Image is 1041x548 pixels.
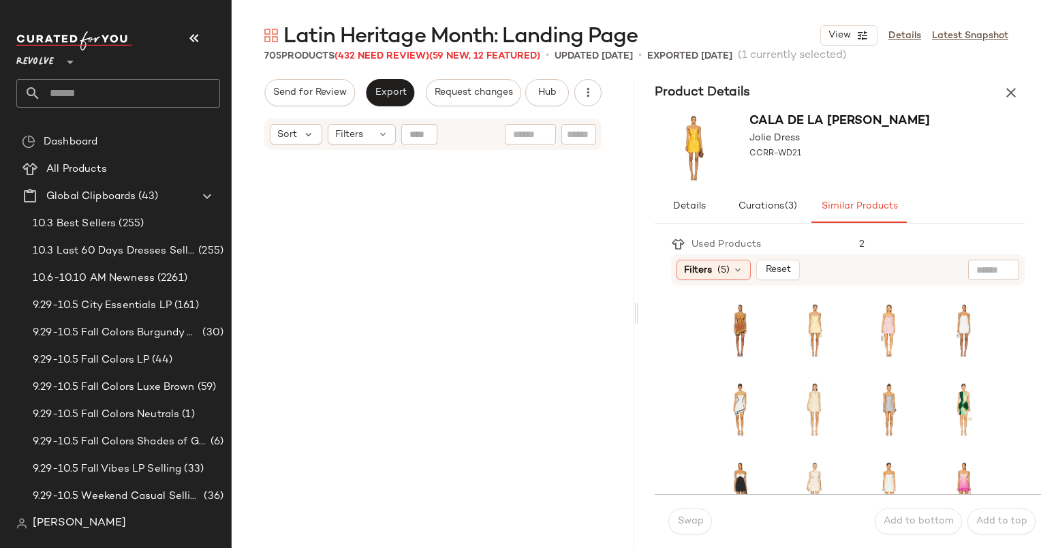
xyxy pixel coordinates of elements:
span: • [638,48,642,64]
span: Filters [335,127,363,142]
span: 9.29-10.5 City Essentials LP [33,298,172,314]
span: (59 New, 12 Featured) [429,51,540,61]
button: Export [366,79,414,106]
span: (2261) [155,271,187,286]
img: JSKI-WD546_V1.jpg [940,380,987,439]
span: (59) [195,380,217,395]
span: Dashboard [44,134,97,150]
span: Details [672,201,705,212]
span: Filters [684,263,712,277]
div: 2 [848,237,1025,252]
img: svg%3e [22,135,35,149]
button: View [820,25,877,46]
span: (255) [196,243,223,259]
span: Cala de la [PERSON_NAME] [749,115,930,127]
span: • [546,48,549,64]
span: Global Clipboards [46,189,136,204]
span: Revolve [16,46,54,71]
span: (30) [200,325,223,341]
span: (6) [208,434,223,450]
p: updated [DATE] [555,49,633,63]
span: (44) [149,352,172,368]
button: Request changes [426,79,521,106]
p: Exported [DATE] [647,49,732,63]
img: ROFR-WD988_V1.jpg [866,380,913,439]
span: 9.29-10.5 Fall Colors Burgundy & Mauve [33,325,200,341]
img: NJAC-WD71_V1.jpg [940,459,987,518]
img: ETOR-WD38_V1.jpg [866,301,913,360]
span: Hub [538,87,557,98]
span: Curations [737,201,797,212]
span: (33) [181,461,204,477]
span: 9.29-10.5 Fall Colors Neutrals [33,407,179,423]
img: CULG-WD436_V1.jpg [791,459,838,518]
img: svg%3e [264,29,278,42]
img: PH5R-WD24_V1.jpg [717,380,764,439]
img: svg%3e [16,518,27,529]
span: Export [374,87,406,98]
span: (1) [179,407,194,423]
span: 10.3 Best Sellers [33,216,116,232]
span: [PERSON_NAME] [33,515,126,532]
button: Reset [756,260,800,280]
span: (36) [201,489,223,504]
span: (5) [717,263,730,277]
span: 705 [264,51,281,61]
span: Send for Review [273,87,347,98]
img: PH5R-WD39_V1.jpg [717,301,764,360]
span: (3) [784,201,797,212]
span: Latin Heritage Month: Landing Page [283,23,638,50]
span: 9.29-10.5 Fall Colors Luxe Brown [33,380,195,395]
img: cfy_white_logo.C9jOOHJF.svg [16,31,132,50]
span: View [828,30,851,41]
span: CCRR-WD21 [749,148,801,160]
span: Similar Products [820,201,897,212]
span: (43) [136,189,158,204]
div: Used Products [685,237,772,252]
span: 10.6-10.10 AM Newness [33,271,155,286]
img: SLEE-WD384_V1.jpg [791,301,838,360]
button: Hub [525,79,569,106]
span: Sort [277,127,297,142]
span: 9.29-10.5 Fall Colors Shades of Green [33,434,208,450]
a: Details [888,29,921,43]
a: Latest Snapshot [932,29,1008,43]
img: CCRR-WD21_V1.jpg [655,112,733,185]
img: CULG-WD414_V1.jpg [791,380,838,439]
div: Products [264,49,540,63]
span: 9.29-10.5 Weekend Casual Selling [33,489,201,504]
span: All Products [46,162,107,177]
img: SIF-WD179_V1.jpg [866,459,913,518]
span: Jolie Dress [749,131,800,145]
span: (1 currently selected) [738,48,847,64]
span: (432 Need Review) [335,51,429,61]
img: SLEE-WD451_V1.jpg [717,459,764,518]
h3: Product Details [638,83,766,102]
span: (255) [116,216,144,232]
span: 10.3 Last 60 Days Dresses Selling [33,243,196,259]
button: Send for Review [264,79,355,106]
img: FLER-WD112_V1.jpg [940,301,987,360]
span: 9.29-10.5 Fall Vibes LP Selling [33,461,181,477]
span: Reset [765,264,791,275]
span: (161) [172,298,199,314]
span: Request changes [434,87,513,98]
span: 9.29-10.5 Fall Colors LP [33,352,149,368]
